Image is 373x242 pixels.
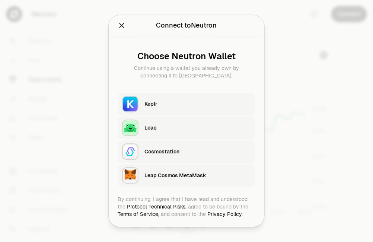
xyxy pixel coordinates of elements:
[207,211,243,218] a: Privacy Policy.
[144,101,251,108] div: Keplr
[156,20,217,31] div: Connect to Neutron
[122,144,138,160] img: Cosmostation
[118,196,255,218] div: By continuing, I agree that I have read and understood the agree to be bound by the and consent t...
[118,141,255,163] button: CosmostationCosmostation
[122,120,138,136] img: Leap
[144,124,251,132] div: Leap
[118,165,255,187] button: Leap Cosmos MetaMaskLeap Cosmos MetaMask
[118,93,255,115] button: KeplrKeplr
[127,204,186,210] a: Protocol Technical Risks,
[144,172,251,179] div: Leap Cosmos MetaMask
[118,117,255,139] button: LeapLeap
[122,96,138,112] img: Keplr
[144,148,251,156] div: Cosmostation
[124,51,249,62] div: Choose Neutron Wallet
[124,65,249,80] div: Continue using a wallet you already own by connecting it to [GEOGRAPHIC_DATA].
[122,168,138,184] img: Leap Cosmos MetaMask
[118,211,159,218] a: Terms of Service,
[118,20,126,31] button: Close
